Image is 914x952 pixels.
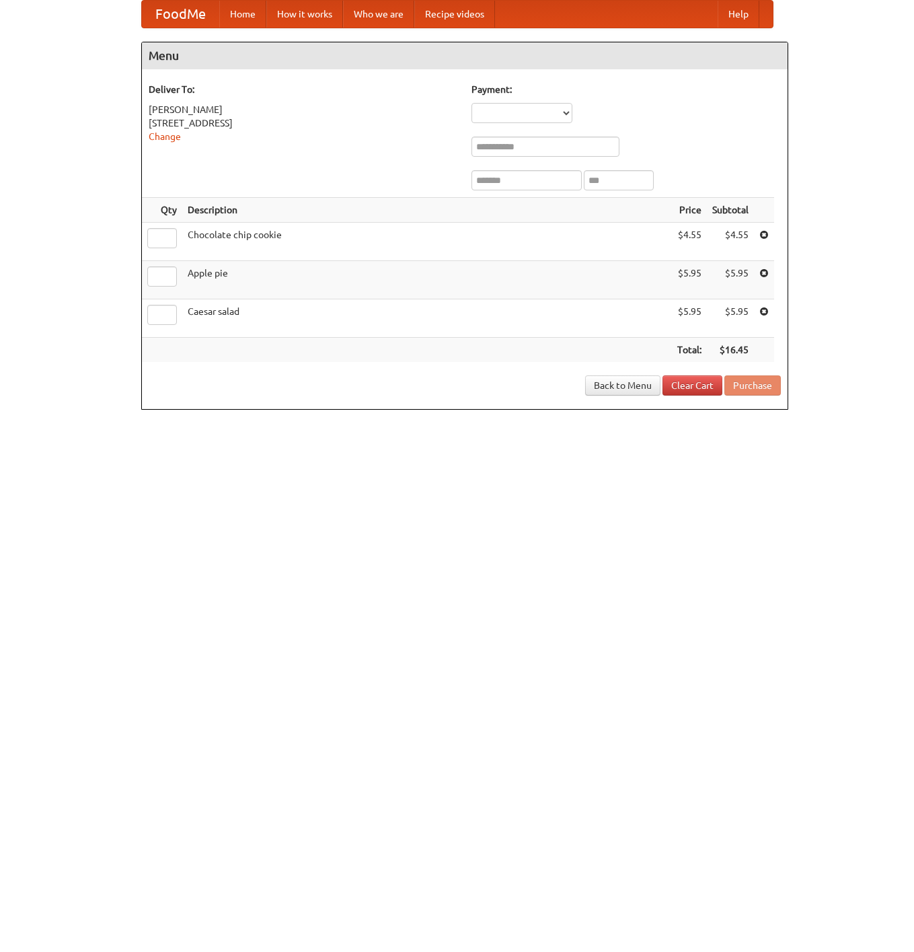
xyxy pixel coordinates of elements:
[585,375,660,396] a: Back to Menu
[149,131,181,142] a: Change
[182,198,672,223] th: Description
[266,1,343,28] a: How it works
[142,1,219,28] a: FoodMe
[707,198,754,223] th: Subtotal
[672,338,707,363] th: Total:
[707,299,754,338] td: $5.95
[149,116,458,130] div: [STREET_ADDRESS]
[149,83,458,96] h5: Deliver To:
[662,375,722,396] a: Clear Cart
[672,261,707,299] td: $5.95
[142,198,182,223] th: Qty
[182,299,672,338] td: Caesar salad
[343,1,414,28] a: Who we are
[414,1,495,28] a: Recipe videos
[182,223,672,261] td: Chocolate chip cookie
[707,261,754,299] td: $5.95
[471,83,781,96] h5: Payment:
[182,261,672,299] td: Apple pie
[149,103,458,116] div: [PERSON_NAME]
[707,223,754,261] td: $4.55
[672,198,707,223] th: Price
[724,375,781,396] button: Purchase
[142,42,788,69] h4: Menu
[672,299,707,338] td: $5.95
[672,223,707,261] td: $4.55
[718,1,759,28] a: Help
[219,1,266,28] a: Home
[707,338,754,363] th: $16.45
